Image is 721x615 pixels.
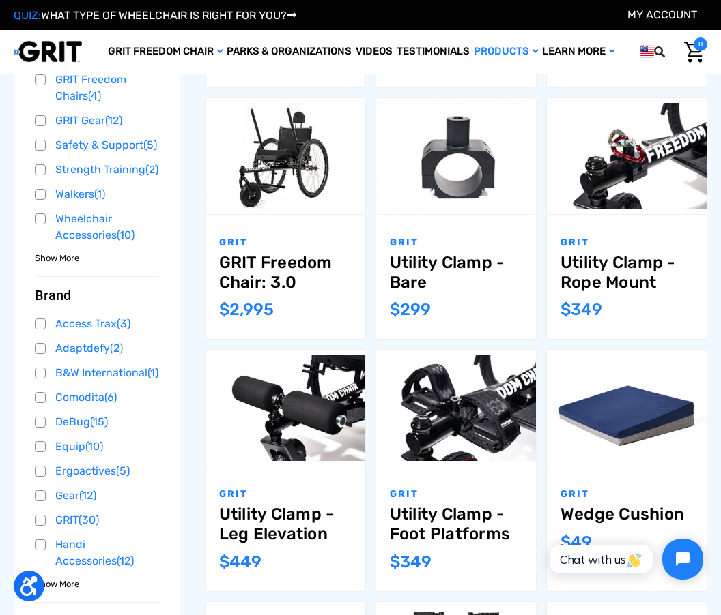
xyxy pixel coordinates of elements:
p: GRIT [390,235,522,250]
span: (4) [88,89,101,102]
a: GRIT Freedom Chair: 3.0,$2,995.00 [206,98,365,214]
img: us.png [640,43,654,60]
span: (2) [110,342,123,355]
a: Account [627,8,697,21]
span: (1) [94,187,105,200]
a: GRIT Freedom Chair [106,30,225,74]
img: GRIT All-Terrain Wheelchair and Mobility Equipment [14,40,82,63]
p: GRIT [561,487,693,501]
a: Wheelchair Accessories(10) [35,209,159,245]
a: Show More [35,251,79,264]
span: Show More [35,577,79,591]
span: $349 [390,552,432,571]
a: Show More [35,577,79,590]
a: Strength Training(2) [35,160,159,180]
a: Utility Clamp - Bare,$299.00 [390,253,522,292]
a: Comodita(6) [35,387,159,408]
a: Walkers(1) [35,184,159,205]
img: Cart [684,42,704,63]
p: GRIT [390,487,522,501]
a: Learn More [540,30,617,74]
span: Brand [35,287,71,303]
span: $299 [390,300,431,319]
a: Access Trax(3) [35,314,159,334]
span: $449 [219,552,261,571]
a: Gear(12) [35,485,159,506]
a: Utility Clamp - Leg Elevation,$449.00 [206,350,365,466]
a: GRIT Gear(12) [35,110,159,131]
span: QUIZ: [14,9,41,22]
span: $349 [561,300,602,319]
a: Videos [354,30,395,74]
span: (30) [79,513,99,526]
span: (10) [117,228,135,241]
a: QUIZ:WHAT TYPE OF WHEELCHAIR IS RIGHT FOR YOU? [14,9,296,22]
a: Utility Clamp - Foot Platforms,$349.00 [390,505,522,544]
a: Utility Clamp - Rope Mount,$349.00 [561,253,693,292]
a: Products [472,30,540,74]
span: $2,995 [219,300,274,319]
a: Utility Clamp - Bare,$299.00 [376,98,536,214]
img: GRIT Freedom Chair: 3.0 [206,103,365,209]
span: Show More [35,252,79,265]
a: B&W International(1) [35,363,159,383]
a: GRIT Freedom Chair: 3.0,$2,995.00 [219,253,352,292]
span: (12) [117,554,134,567]
img: Utility Clamp - Leg Elevation [206,355,365,461]
span: (12) [79,489,96,502]
a: Equip(10) [35,436,159,457]
span: (1) [147,366,158,379]
a: Utility Clamp - Leg Elevation,$449.00 [219,505,352,544]
iframe: Tidio Chat [535,527,715,591]
a: GRIT Freedom Chairs(4) [35,70,159,106]
input: Search [674,37,681,66]
p: GRIT [561,235,693,250]
span: 0 [694,37,707,51]
span: (2) [145,163,158,176]
p: GRIT [219,487,352,501]
a: Wedge Cushion,$49.00 [561,505,693,524]
a: Utility Clamp - Foot Platforms,$349.00 [376,350,536,466]
span: (12) [105,114,122,127]
span: (15) [90,415,108,428]
img: GRIT Wedge Cushion: foam wheelchair cushion for positioning and comfort shown in 18/"20 width wit... [547,355,707,461]
a: Parks & Organizations [225,30,354,74]
span: (10) [85,440,103,453]
button: Brand [35,287,159,303]
p: GRIT [219,235,352,250]
a: DeBug(15) [35,412,159,432]
img: Utility Clamp - Foot Platforms [376,355,536,461]
span: (5) [143,138,157,151]
a: Handi Accessories(12) [35,535,159,571]
a: Testimonials [395,30,472,74]
a: Utility Clamp - Rope Mount,$349.00 [547,98,707,214]
img: Utility Clamp - Rope Mount [547,103,707,209]
a: Wedge Cushion,$49.00 [547,350,707,466]
span: (5) [116,464,130,477]
a: Cart with 0 items [681,37,707,66]
span: (3) [117,317,130,330]
a: Safety & Support(5) [35,135,159,155]
a: Ergoactives(5) [35,461,159,481]
img: Utility Clamp - Bare [376,103,536,209]
a: Adaptdefy(2) [35,338,159,359]
span: (6) [104,391,117,404]
a: GRIT(30) [35,510,159,530]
